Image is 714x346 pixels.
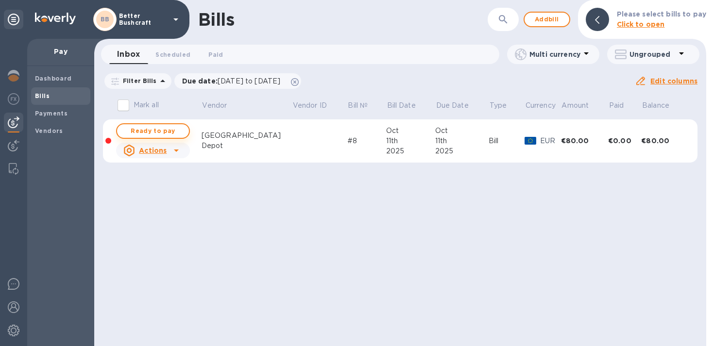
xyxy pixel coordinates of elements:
[348,100,368,111] p: Bill №
[8,93,19,105] img: Foreign exchange
[101,16,110,23] b: BB
[386,146,435,156] div: 2025
[119,77,157,85] p: Filter Bills
[125,125,181,137] span: Ready to pay
[526,100,556,111] p: Currency
[435,136,489,146] div: 11th
[435,146,489,156] div: 2025
[561,100,601,111] span: Amount
[16,16,23,23] img: logo_orange.svg
[642,100,669,111] p: Balance
[617,20,665,28] b: Click to open
[97,56,104,64] img: tab_keywords_by_traffic_grey.svg
[116,123,190,139] button: Ready to pay
[119,13,168,26] p: Better Bushcraft
[293,100,340,111] span: Vendor ID
[35,47,86,56] p: Pay
[202,131,292,141] div: [GEOGRAPHIC_DATA]
[202,100,239,111] span: Vendor
[348,100,380,111] span: Bill №
[650,77,697,85] u: Edit columns
[436,100,481,111] span: Due Date
[208,49,223,60] span: Paid
[293,100,327,111] p: Vendor ID
[617,10,706,18] b: Please select bills to pay
[347,136,386,146] div: #8
[35,110,68,117] b: Payments
[35,75,72,82] b: Dashboard
[174,73,302,89] div: Due date:[DATE] to [DATE]
[202,100,227,111] p: Vendor
[37,57,87,64] div: Domain Overview
[435,126,489,136] div: Oct
[387,100,428,111] span: Bill Date
[202,141,292,151] div: Depot
[35,13,76,24] img: Logo
[641,136,688,146] div: €80.00
[609,100,637,111] span: Paid
[529,49,580,59] p: Multi currency
[524,12,570,27] button: Addbill
[107,57,164,64] div: Keywords by Traffic
[35,92,50,99] b: Bills
[532,14,561,25] span: Add bill
[490,100,507,111] p: Type
[155,49,190,60] span: Scheduled
[16,25,23,33] img: website_grey.svg
[540,136,561,146] p: EUR
[26,56,34,64] img: tab_domain_overview_orange.svg
[490,100,520,111] span: Type
[139,147,167,154] u: Actions
[198,9,234,30] h1: Bills
[386,126,435,136] div: Oct
[629,49,676,59] p: Ungrouped
[387,100,416,111] p: Bill Date
[561,100,589,111] p: Amount
[4,10,23,29] div: Unpin categories
[218,77,280,85] span: [DATE] to [DATE]
[27,16,48,23] div: v 4.0.25
[436,100,469,111] p: Due Date
[642,100,682,111] span: Balance
[25,25,107,33] div: Domain: [DOMAIN_NAME]
[134,100,159,110] p: Mark all
[182,76,286,86] p: Due date :
[608,136,641,146] div: €0.00
[386,136,435,146] div: 11th
[117,48,140,61] span: Inbox
[561,136,608,146] div: €80.00
[35,127,63,134] b: Vendors
[609,100,624,111] p: Paid
[489,136,525,146] div: Bill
